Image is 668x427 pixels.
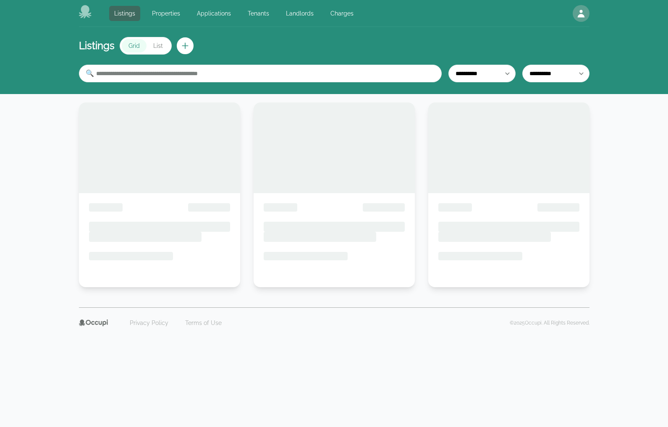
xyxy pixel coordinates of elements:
[122,39,147,52] button: Grid
[243,6,274,21] a: Tenants
[147,39,170,52] button: List
[325,6,359,21] a: Charges
[177,37,194,54] button: Create new listing
[180,316,227,330] a: Terms of Use
[147,6,185,21] a: Properties
[125,316,173,330] a: Privacy Policy
[109,6,140,21] a: Listings
[510,320,589,326] p: © 2025 Occupi. All Rights Reserved.
[79,39,115,52] h1: Listings
[281,6,319,21] a: Landlords
[192,6,236,21] a: Applications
